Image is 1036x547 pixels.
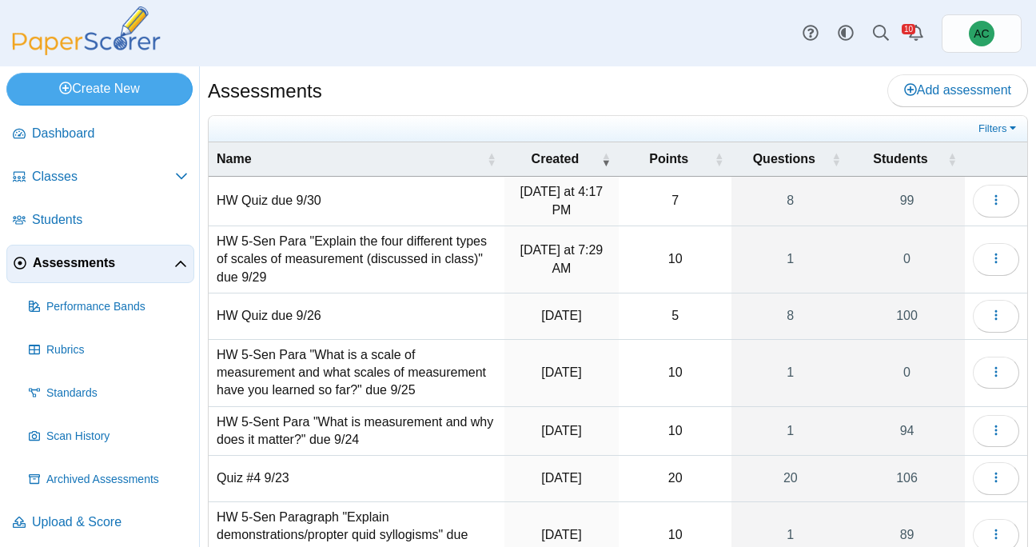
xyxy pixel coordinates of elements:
[739,150,828,168] span: Questions
[887,74,1028,106] a: Add assessment
[904,83,1011,97] span: Add assessment
[731,407,849,456] a: 1
[899,16,934,51] a: Alerts
[731,226,849,293] a: 1
[601,151,611,167] span: Created : Activate to remove sorting
[849,456,965,501] a: 106
[849,293,965,338] a: 100
[46,385,188,401] span: Standards
[731,456,849,501] a: 20
[22,374,194,413] a: Standards
[22,331,194,369] a: Rubrics
[32,168,175,186] span: Classes
[209,177,504,226] td: HW Quiz due 9/30
[541,424,581,437] time: Sep 22, 2025 at 7:26 PM
[46,429,188,445] span: Scan History
[714,151,723,167] span: Points : Activate to sort
[849,340,965,406] a: 0
[857,150,944,168] span: Students
[541,528,581,541] time: Sep 18, 2025 at 2:23 PM
[46,472,188,488] span: Archived Assessments
[46,299,188,315] span: Performance Bands
[22,288,194,326] a: Performance Bands
[6,245,194,283] a: Assessments
[46,342,188,358] span: Rubrics
[849,226,965,293] a: 0
[942,14,1022,53] a: Andrew Christman
[32,125,188,142] span: Dashboard
[32,513,188,531] span: Upload & Score
[209,407,504,457] td: HW 5-Sent Para "What is measurement and why does it matter?" due 9/24
[541,365,581,379] time: Sep 24, 2025 at 7:36 AM
[217,150,484,168] span: Name
[731,340,849,406] a: 1
[208,78,322,105] h1: Assessments
[209,226,504,293] td: HW 5-Sen Para "Explain the four different types of scales of measurement (discussed in class)" du...
[974,121,1023,137] a: Filters
[22,461,194,499] a: Archived Assessments
[6,6,166,55] img: PaperScorer
[487,151,496,167] span: Name : Activate to sort
[209,456,504,501] td: Quiz #4 9/23
[831,151,841,167] span: Questions : Activate to sort
[6,115,194,154] a: Dashboard
[627,150,711,168] span: Points
[512,150,598,168] span: Created
[520,185,604,216] time: Sep 26, 2025 at 4:17 PM
[6,73,193,105] a: Create New
[619,407,731,457] td: 10
[209,293,504,339] td: HW Quiz due 9/26
[541,471,581,485] time: Sep 22, 2025 at 6:51 PM
[6,158,194,197] a: Classes
[619,340,731,407] td: 10
[974,28,989,39] span: Andrew Christman
[619,456,731,501] td: 20
[619,293,731,339] td: 5
[6,504,194,542] a: Upload & Score
[969,21,994,46] span: Andrew Christman
[520,243,604,274] time: Sep 26, 2025 at 7:29 AM
[32,211,188,229] span: Students
[731,293,849,338] a: 8
[6,202,194,240] a: Students
[849,177,965,226] a: 99
[619,177,731,226] td: 7
[541,309,581,322] time: Sep 24, 2025 at 7:24 PM
[731,177,849,226] a: 8
[849,407,965,456] a: 94
[22,417,194,456] a: Scan History
[619,226,731,293] td: 10
[209,340,504,407] td: HW 5-Sen Para "What is a scale of measurement and what scales of measurement have you learned so ...
[6,44,166,58] a: PaperScorer
[33,254,174,272] span: Assessments
[947,151,957,167] span: Students : Activate to sort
